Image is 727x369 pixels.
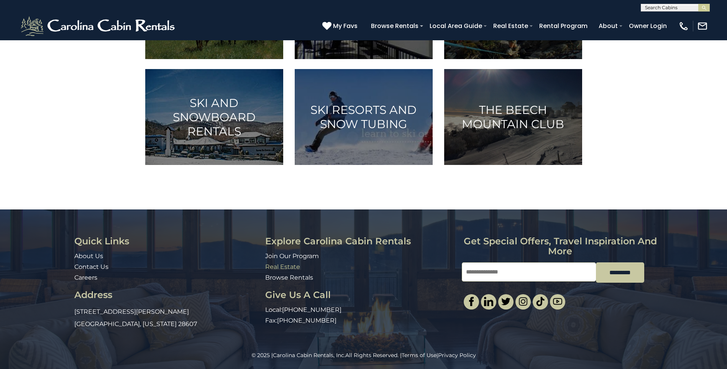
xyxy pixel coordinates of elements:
img: youtube-light.svg [553,297,562,306]
a: About Us [74,252,103,260]
p: [STREET_ADDRESS][PERSON_NAME] [GEOGRAPHIC_DATA], [US_STATE] 28607 [74,306,259,330]
img: White-1-2.png [19,15,178,38]
h3: Quick Links [74,236,259,246]
a: My Favs [322,21,359,31]
h3: Get special offers, travel inspiration and more [462,236,658,257]
a: [PHONE_NUMBER] [282,306,341,313]
a: Ski Resorts and Snow Tubing [295,69,433,165]
a: Browse Rentals [367,19,422,33]
a: Real Estate [489,19,532,33]
a: The Beech Mountain Club [444,69,582,165]
a: Careers [74,274,97,281]
a: Terms of Use [402,352,437,359]
span: My Favs [333,21,358,31]
img: phone-regular-white.png [678,21,689,31]
a: Ski and Snowboard Rentals [145,69,283,165]
a: Privacy Policy [438,352,476,359]
span: © 2025 | [251,352,345,359]
p: Local: [265,306,456,315]
a: About [595,19,622,33]
img: facebook-single.svg [467,297,476,306]
a: Carolina Cabin Rentals, Inc. [273,352,345,359]
p: All Rights Reserved. | | [17,351,710,359]
a: Browse Rentals [265,274,313,281]
a: Owner Login [625,19,671,33]
h3: Give Us A Call [265,290,456,300]
a: [PHONE_NUMBER] [277,317,336,324]
h3: The Beech Mountain Club [454,103,573,131]
img: tiktok.svg [536,297,545,306]
h3: Address [74,290,259,300]
img: instagram-single.svg [519,297,528,306]
a: Join Our Program [265,252,319,260]
a: Rental Program [535,19,591,33]
img: mail-regular-white.png [697,21,708,31]
img: twitter-single.svg [501,297,510,306]
h3: Explore Carolina Cabin Rentals [265,236,456,246]
h3: Ski Resorts and Snow Tubing [304,103,423,131]
h3: Ski and Snowboard Rentals [155,96,274,138]
img: linkedin-single.svg [484,297,493,306]
p: Fax: [265,316,456,325]
a: Contact Us [74,263,108,270]
a: Real Estate [265,263,300,270]
a: Local Area Guide [426,19,486,33]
